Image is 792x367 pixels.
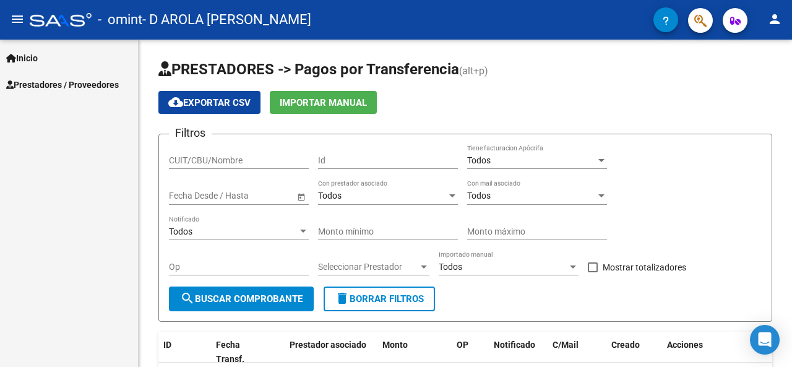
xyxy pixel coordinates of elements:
mat-icon: delete [335,291,350,306]
span: Prestador asociado [290,340,366,350]
mat-icon: person [767,12,782,27]
input: Fecha inicio [169,191,214,201]
span: Borrar Filtros [335,293,424,304]
button: Importar Manual [270,91,377,114]
span: Todos [169,227,192,236]
button: Borrar Filtros [324,287,435,311]
mat-icon: cloud_download [168,95,183,110]
button: Buscar Comprobante [169,287,314,311]
span: OP [457,340,468,350]
h3: Filtros [169,124,212,142]
div: Open Intercom Messenger [750,325,780,355]
span: Monto [382,340,408,350]
input: Fecha fin [225,191,285,201]
span: ID [163,340,171,350]
span: Todos [439,262,462,272]
span: C/Mail [553,340,579,350]
span: - D AROLA [PERSON_NAME] [142,6,311,33]
span: Seleccionar Prestador [318,262,418,272]
span: Mostrar totalizadores [603,260,686,275]
mat-icon: menu [10,12,25,27]
span: Todos [318,191,342,201]
span: Importar Manual [280,97,367,108]
span: Prestadores / Proveedores [6,78,119,92]
span: Fecha Transf. [216,340,244,364]
span: Buscar Comprobante [180,293,303,304]
mat-icon: search [180,291,195,306]
span: Inicio [6,51,38,65]
span: Todos [467,191,491,201]
span: PRESTADORES -> Pagos por Transferencia [158,61,459,78]
span: - omint [98,6,142,33]
span: (alt+p) [459,65,488,77]
button: Exportar CSV [158,91,260,114]
span: Exportar CSV [168,97,251,108]
span: Acciones [667,340,703,350]
button: Open calendar [295,190,308,203]
span: Todos [467,155,491,165]
span: Notificado [494,340,535,350]
span: Creado [611,340,640,350]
